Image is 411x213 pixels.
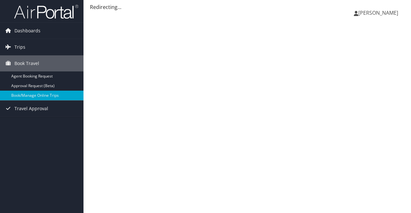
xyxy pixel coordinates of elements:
[358,9,398,16] span: [PERSON_NAME]
[354,3,405,22] a: [PERSON_NAME]
[14,23,40,39] span: Dashboards
[14,101,48,117] span: Travel Approval
[90,3,405,11] div: Redirecting...
[14,39,25,55] span: Trips
[14,55,39,71] span: Book Travel
[14,4,78,19] img: airportal-logo.png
